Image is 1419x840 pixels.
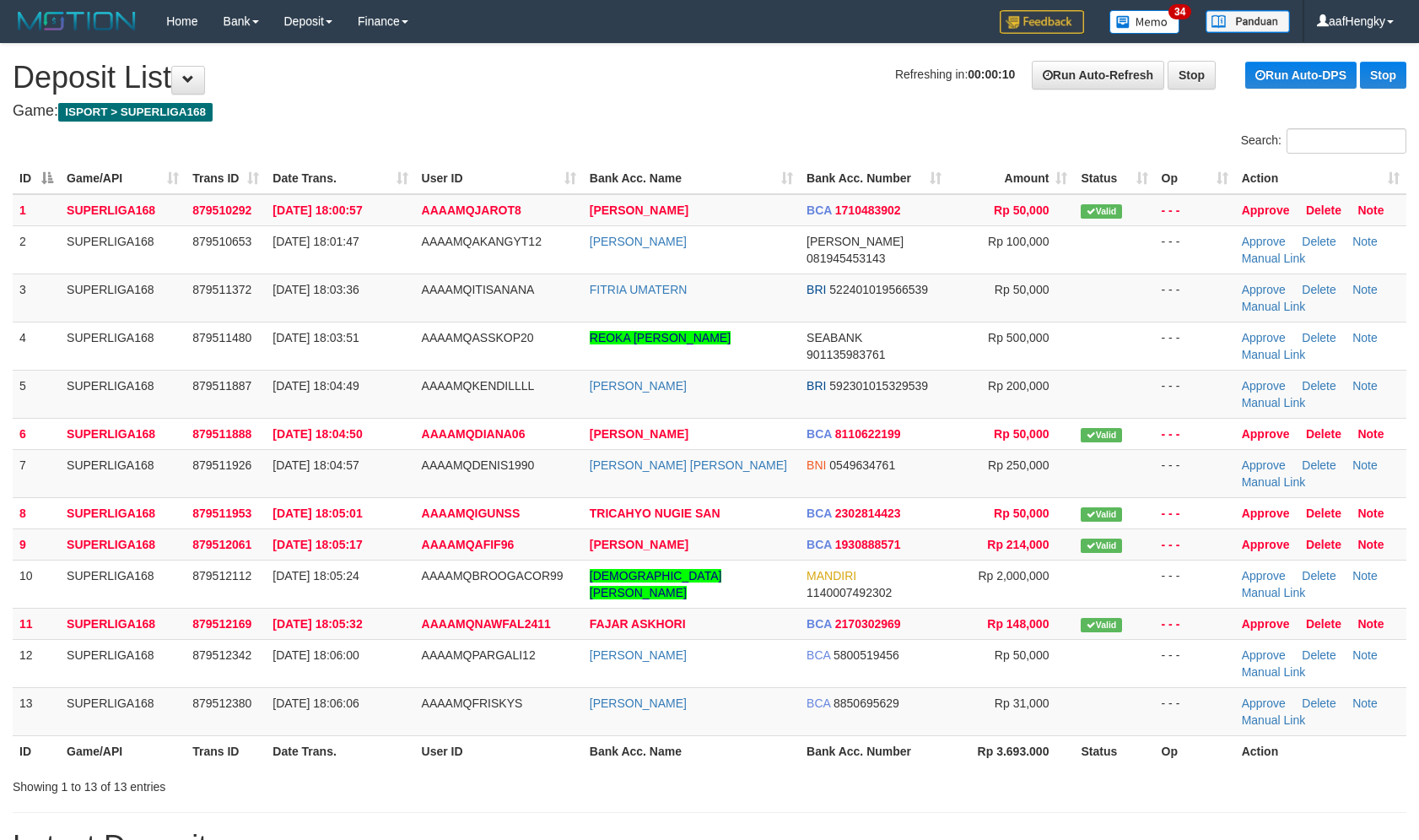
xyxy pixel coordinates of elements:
td: 10 [13,560,60,608]
a: Approve [1242,569,1286,583]
a: Stop [1168,61,1216,89]
td: SUPERLIGA168 [60,370,186,418]
th: ID [13,735,60,767]
span: [DATE] 18:05:24 [272,569,359,583]
td: SUPERLIGA168 [60,194,186,226]
a: Approve [1242,235,1286,248]
a: [PERSON_NAME] [590,427,688,441]
span: Rp 100,000 [988,235,1049,248]
a: Delete [1302,331,1335,344]
span: AAAAMQITISANANA [422,283,535,296]
strong: 00:00:10 [968,68,1015,81]
td: - - - [1155,687,1235,735]
span: [DATE] 18:04:49 [272,379,359,393]
a: Manual Link [1242,475,1306,489]
td: - - - [1155,370,1235,418]
span: 879511953 [192,507,251,520]
a: Note [1357,538,1384,551]
a: [PERSON_NAME] [590,235,687,248]
span: Copy 592301015329539 to clipboard [829,379,928,393]
td: 4 [13,322,60,370]
a: Note [1357,507,1384,520]
a: Note [1352,283,1378,296]
span: BRI [807,283,826,296]
img: Feedback.jpg [1000,10,1084,34]
span: Valid transaction [1081,618,1121,632]
td: - - - [1155,274,1235,322]
a: REOKA [PERSON_NAME] [590,331,731,344]
td: 8 [13,497,60,528]
a: [PERSON_NAME] [590,696,687,710]
span: AAAAMQFRISKYS [422,696,523,710]
th: User ID: activate to sort column ascending [415,163,583,194]
td: 3 [13,274,60,322]
span: [DATE] 18:03:51 [272,331,359,344]
a: Note [1352,379,1378,393]
a: TRICAHYO NUGIE SAN [590,507,720,520]
span: [DATE] 18:05:17 [272,538,362,551]
span: Rp 50,000 [994,427,1049,441]
a: Manual Link [1242,300,1306,313]
span: 879510292 [192,203,251,217]
span: Rp 31,000 [995,696,1049,710]
a: Run Auto-Refresh [1032,61,1164,89]
span: BCA [807,648,830,662]
a: Delete [1302,648,1335,662]
img: Button%20Memo.svg [1109,10,1180,34]
img: panduan.png [1206,10,1290,33]
a: Manual Link [1242,586,1306,599]
span: BCA [807,427,832,441]
td: 12 [13,639,60,687]
td: - - - [1155,225,1235,274]
span: SEABANK [807,331,862,344]
span: 34 [1168,4,1191,19]
td: SUPERLIGA168 [60,418,186,449]
td: - - - [1155,639,1235,687]
span: Copy 5800519456 to clipboard [834,648,899,662]
span: AAAAMQNAWFAL2411 [422,617,551,631]
span: Copy 901135983761 to clipboard [807,348,885,361]
a: FITRIA UMATERN [590,283,688,296]
span: [DATE] 18:06:00 [272,648,359,662]
a: Approve [1242,427,1290,441]
a: Note [1352,569,1378,583]
span: Rp 214,000 [987,538,1049,551]
div: Showing 1 to 13 of 13 entries [13,772,579,795]
td: - - - [1155,194,1235,226]
th: Op: activate to sort column ascending [1155,163,1235,194]
a: Manual Link [1242,665,1306,679]
span: 879512169 [192,617,251,631]
span: [DATE] 18:04:50 [272,427,362,441]
span: BCA [807,538,832,551]
span: Valid transaction [1081,428,1121,442]
span: Copy 1710483902 to clipboard [835,203,901,217]
span: [DATE] 18:05:32 [272,617,362,631]
span: [PERSON_NAME] [807,235,904,248]
span: 879511888 [192,427,251,441]
a: Stop [1360,62,1406,89]
a: Approve [1242,648,1286,662]
a: Note [1357,617,1384,631]
span: 879512342 [192,648,251,662]
span: [DATE] 18:04:57 [272,458,359,472]
th: Status [1074,735,1154,767]
th: User ID [415,735,583,767]
a: Delete [1306,427,1341,441]
span: AAAAMQKENDILLLL [422,379,535,393]
td: 2 [13,225,60,274]
td: - - - [1155,497,1235,528]
span: AAAAMQAKANGYT12 [422,235,542,248]
a: Note [1357,427,1384,441]
a: Approve [1242,538,1290,551]
span: Copy 8110622199 to clipboard [835,427,901,441]
a: [PERSON_NAME] [590,203,688,217]
a: [PERSON_NAME] [590,538,688,551]
th: Date Trans. [266,735,414,767]
td: SUPERLIGA168 [60,497,186,528]
span: AAAAMQASSKOP20 [422,331,534,344]
a: Approve [1242,283,1286,296]
th: Trans ID [186,735,266,767]
td: - - - [1155,608,1235,639]
td: SUPERLIGA168 [60,639,186,687]
a: Delete [1306,538,1341,551]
